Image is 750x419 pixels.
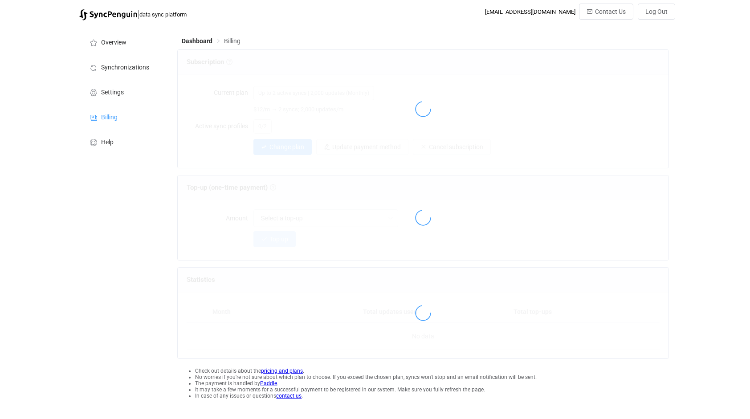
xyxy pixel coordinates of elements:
span: Settings [101,89,124,96]
div: Breadcrumb [182,38,240,44]
li: The payment is handled by . [195,380,668,386]
span: Billing [224,37,240,45]
span: Overview [101,39,126,46]
span: data sync platform [139,11,187,18]
a: Billing [79,104,168,129]
a: contact us [276,393,302,399]
div: [EMAIL_ADDRESS][DOMAIN_NAME] [485,8,575,15]
a: Help [79,129,168,154]
a: Settings [79,79,168,104]
a: Synchronizations [79,54,168,79]
a: Paddle [260,380,277,386]
span: Synchronizations [101,64,149,71]
span: | [137,8,139,20]
li: No worries if you're not sure about which plan to choose. If you exceed the chosen plan, syncs wo... [195,374,668,380]
button: Contact Us [579,4,633,20]
li: It may take a few moments for a successful payment to be registered in our system. Make sure you ... [195,386,668,393]
button: Log Out [638,4,675,20]
a: Overview [79,29,168,54]
span: Contact Us [595,8,626,15]
img: syncpenguin.svg [79,9,137,20]
a: |data sync platform [79,8,187,20]
span: Billing [101,114,118,121]
span: Log Out [645,8,668,15]
span: Dashboard [182,37,212,45]
li: Check out details about the . [195,368,668,374]
li: In case of any issues or questions . [195,393,668,399]
a: pricing and plans [261,368,303,374]
span: Help [101,139,114,146]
